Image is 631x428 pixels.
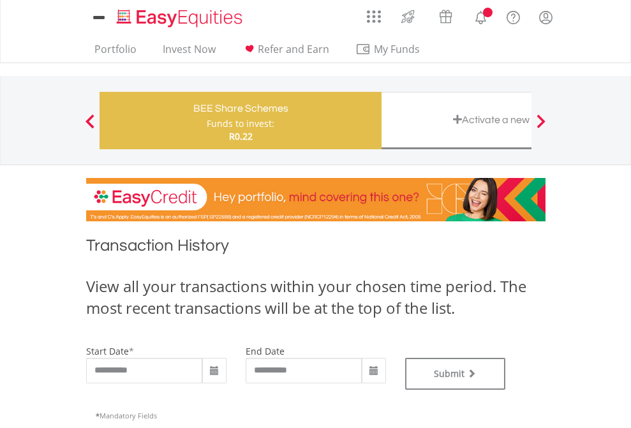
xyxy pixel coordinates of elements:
a: Home page [112,3,248,29]
img: EasyCredit Promotion Banner [86,178,546,221]
img: vouchers-v2.svg [435,6,456,27]
a: Notifications [464,3,497,29]
span: R0.22 [229,130,253,142]
a: FAQ's and Support [497,3,530,29]
a: AppsGrid [359,3,389,24]
div: Funds to invest: [207,117,274,130]
a: Invest Now [158,43,221,63]
button: Previous [77,121,103,133]
div: View all your transactions within your chosen time period. The most recent transactions will be a... [86,276,546,320]
label: end date [246,345,285,357]
h1: Transaction History [86,234,546,263]
button: Submit [405,358,506,390]
button: Next [528,121,554,133]
a: Vouchers [427,3,464,27]
span: Refer and Earn [258,42,329,56]
span: My Funds [355,41,439,57]
a: Refer and Earn [237,43,334,63]
a: Portfolio [89,43,142,63]
img: thrive-v2.svg [397,6,419,27]
img: EasyEquities_Logo.png [114,8,248,29]
span: Mandatory Fields [96,411,157,420]
label: start date [86,345,129,357]
img: grid-menu-icon.svg [367,10,381,24]
a: My Profile [530,3,562,31]
div: BEE Share Schemes [107,100,374,117]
